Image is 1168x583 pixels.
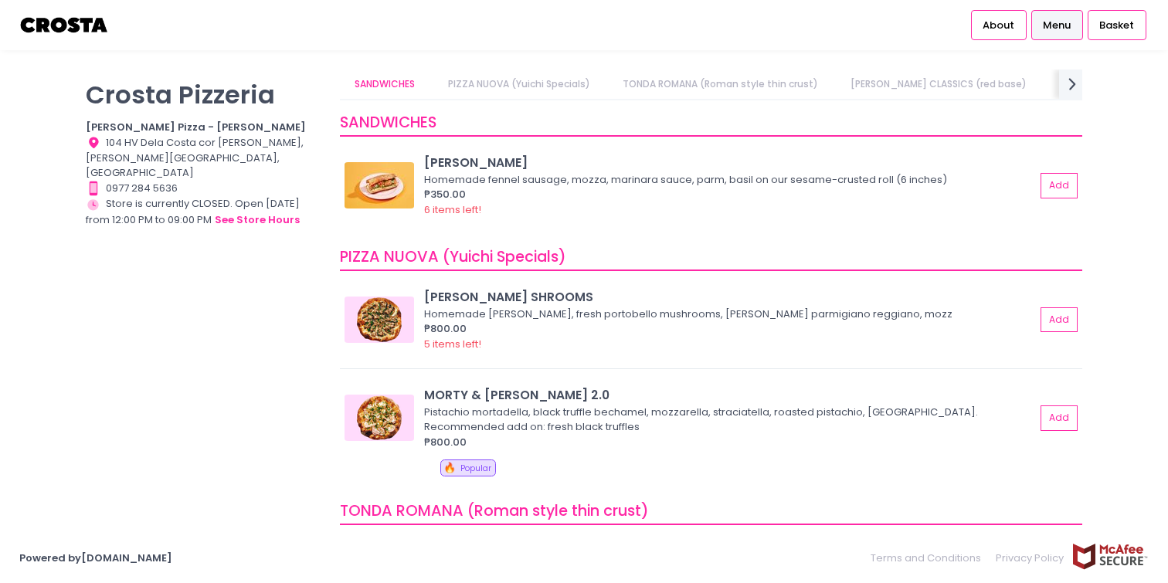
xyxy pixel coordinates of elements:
[340,112,436,133] span: SANDWICHES
[345,297,414,343] img: SALCICCIA SHROOMS
[971,10,1027,39] a: About
[340,246,566,267] span: PIZZA NUOVA (Yuichi Specials)
[424,321,1035,337] div: ₱800.00
[214,212,300,229] button: see store hours
[983,18,1014,33] span: About
[1041,405,1078,431] button: Add
[836,69,1042,99] a: [PERSON_NAME] CLASSICS (red base)
[871,543,989,573] a: Terms and Conditions
[1099,18,1134,33] span: Basket
[424,386,1035,404] div: MORTY & [PERSON_NAME] 2.0
[1031,10,1083,39] a: Menu
[424,202,481,217] span: 6 items left!
[19,12,110,39] img: logo
[340,500,649,521] span: TONDA ROMANA (Roman style thin crust)
[460,463,491,474] span: Popular
[607,69,833,99] a: TONDA ROMANA (Roman style thin crust)
[424,405,1030,435] div: Pistachio mortadella, black truffle bechamel, mozzarella, straciatella, roasted pistachio, [GEOGR...
[86,196,321,229] div: Store is currently CLOSED. Open [DATE] from 12:00 PM to 09:00 PM
[424,337,481,351] span: 5 items left!
[424,307,1030,322] div: Homemade [PERSON_NAME], fresh portobello mushrooms, [PERSON_NAME] parmigiano reggiano, mozz
[86,80,321,110] p: Crosta Pizzeria
[424,172,1030,188] div: Homemade fennel sausage, mozza, marinara sauce, parm, basil on our sesame-crusted roll (6 inches)
[424,154,1035,171] div: [PERSON_NAME]
[1071,543,1149,570] img: mcafee-secure
[19,551,172,565] a: Powered by[DOMAIN_NAME]
[345,162,414,208] img: HOAGIE ROLL
[424,288,1035,306] div: [PERSON_NAME] SHROOMS
[1041,307,1078,333] button: Add
[340,69,430,99] a: SANDWICHES
[433,69,605,99] a: PIZZA NUOVA (Yuichi Specials)
[86,120,306,134] b: [PERSON_NAME] Pizza - [PERSON_NAME]
[1043,18,1071,33] span: Menu
[1041,173,1078,198] button: Add
[424,187,1035,202] div: ₱350.00
[424,435,1035,450] div: ₱800.00
[86,181,321,196] div: 0977 284 5636
[443,460,456,475] span: 🔥
[345,395,414,441] img: MORTY & ELLA 2.0
[86,135,321,181] div: 104 HV Dela Costa cor [PERSON_NAME], [PERSON_NAME][GEOGRAPHIC_DATA], [GEOGRAPHIC_DATA]
[989,543,1072,573] a: Privacy Policy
